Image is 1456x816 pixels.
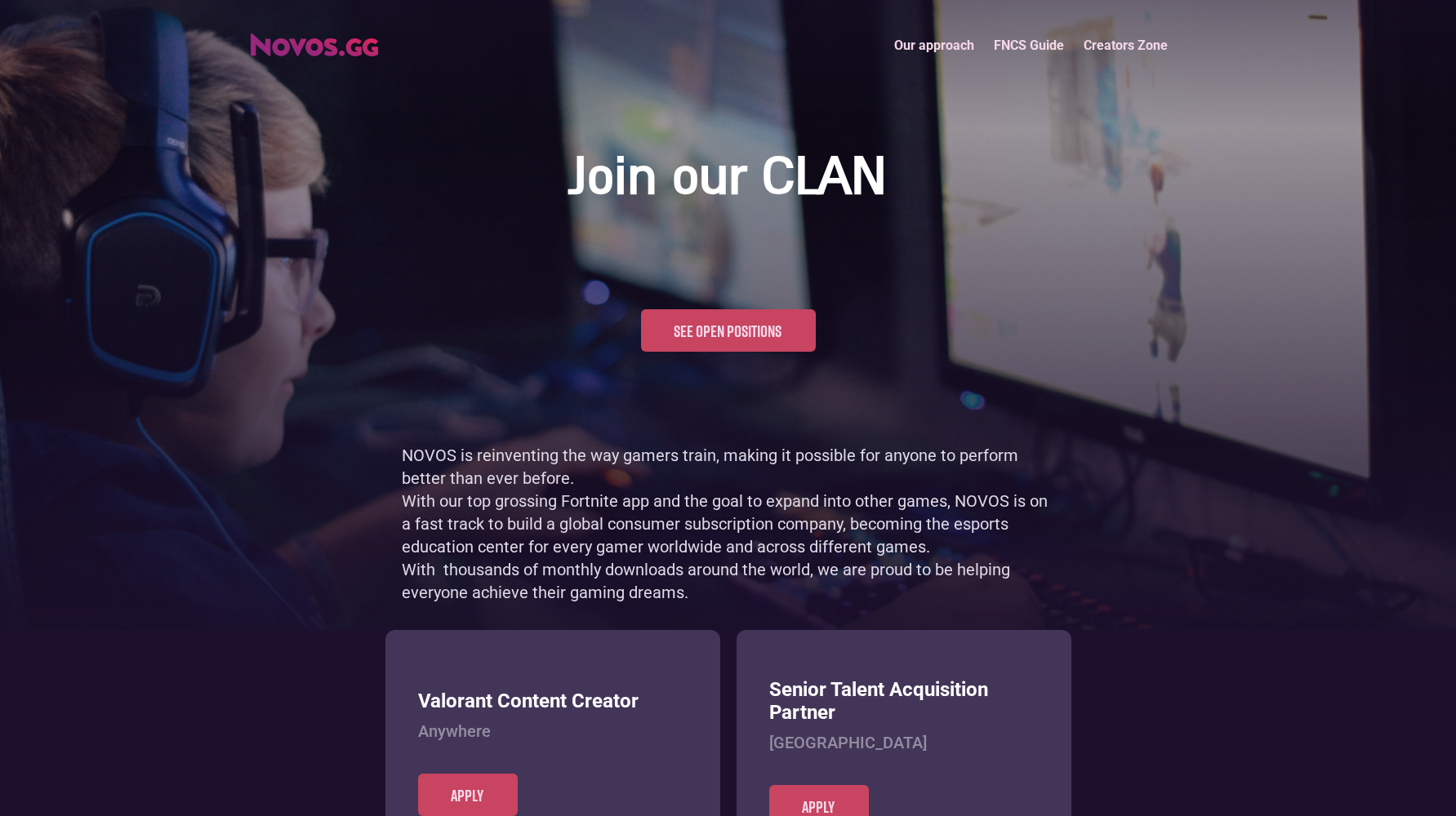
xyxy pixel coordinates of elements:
h4: Anywhere [418,721,688,741]
a: Valorant Content CreatorAnywhere [418,690,688,774]
a: Senior Talent Acquisition Partner[GEOGRAPHIC_DATA] [769,678,1039,786]
a: FNCS Guide [984,28,1074,63]
h1: Join our CLAN [570,147,887,211]
a: Creators Zone [1074,28,1178,63]
a: Our approach [884,28,984,63]
a: Apply [418,774,518,816]
h3: Senior Talent Acquisition Partner [769,678,1039,725]
h4: [GEOGRAPHIC_DATA] [769,733,1039,752]
a: See open positions [641,309,816,352]
p: NOVOS is reinventing the way gamers train, making it possible for anyone to perform better than e... [402,444,1055,604]
h3: Valorant Content Creator [418,690,688,713]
